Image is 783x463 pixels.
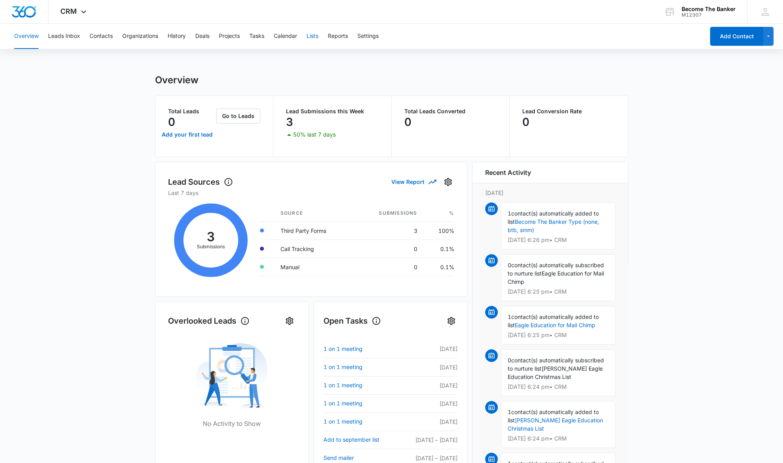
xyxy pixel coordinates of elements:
[274,24,297,49] button: Calendar
[195,24,209,49] button: Deals
[400,399,457,408] p: [DATE]
[508,357,604,372] span: contact(s) automatically subscribed to nurture list
[293,132,336,137] p: 50% last 7 days
[306,24,318,49] button: Lists
[90,24,113,49] button: Contacts
[286,109,379,114] p: Lead Submissions this Week
[155,74,198,86] h1: Overview
[508,436,609,441] p: [DATE] 6:24 pm • CRM
[323,344,400,354] a: 1 on 1 meeting
[400,363,457,371] p: [DATE]
[522,116,529,128] p: 0
[508,365,603,380] span: [PERSON_NAME] Eagle Education Christmas List
[354,205,424,222] th: Submissions
[522,109,615,114] p: Lead Conversion Rate
[508,270,604,285] span: Eagle Education for Mail Chimp
[274,240,354,258] td: Call Tracking
[168,24,186,49] button: History
[508,289,609,294] p: [DATE] 6:25 pm • CRM
[400,345,457,353] p: [DATE]
[508,237,609,243] p: [DATE] 6:26 pm • CRM
[508,384,609,390] p: [DATE] 6:24 pm • CRM
[508,210,511,217] span: 1
[508,357,511,364] span: 0
[274,205,354,222] th: Source
[400,381,457,390] p: [DATE]
[508,262,511,268] span: 0
[400,436,457,444] p: [DATE] – [DATE]
[508,210,599,225] span: contact(s) automatically added to list
[122,24,158,49] button: Organizations
[48,24,80,49] button: Leads Inbox
[354,258,424,276] td: 0
[508,313,511,320] span: 1
[424,205,454,222] th: %
[168,189,454,197] p: Last 7 days
[508,332,609,338] p: [DATE] 6:25 pm • CRM
[485,189,615,197] p: [DATE]
[354,240,424,258] td: 0
[400,418,457,426] p: [DATE]
[424,221,454,240] td: 100%
[168,116,175,128] p: 0
[400,454,457,462] p: [DATE] – [DATE]
[424,258,454,276] td: 0.1%
[14,24,39,49] button: Overview
[508,409,511,415] span: 1
[424,240,454,258] td: 0.1%
[328,24,348,49] button: Reports
[357,24,379,49] button: Settings
[508,262,604,277] span: contact(s) automatically subscribed to nurture list
[323,381,400,390] a: 1 on 1 meeting
[404,116,411,128] p: 0
[216,112,260,119] a: Go to Leads
[283,315,296,327] button: Settings
[442,176,454,188] button: Settings
[391,175,435,189] button: View Report
[323,399,400,408] a: 1 on 1 meeting
[203,419,261,428] p: No Activity to Show
[168,176,233,188] h1: Lead Sources
[445,315,458,327] button: Settings
[168,109,215,114] p: Total Leads
[60,7,77,15] span: CRM
[682,12,736,18] div: account id
[216,109,260,124] button: Go to Leads
[274,258,354,276] td: Manual
[323,417,400,426] a: 1 on 1 meeting
[508,409,599,424] span: contact(s) automatically added to list
[404,109,497,114] p: Total Leads Converted
[168,315,250,327] h1: Overlooked Leads
[515,322,595,328] a: Eagle Education for Mail Chimp
[485,168,531,177] h6: Recent Activity
[323,362,400,372] a: 1 on 1 meeting
[323,453,400,463] a: Send mailer
[249,24,264,49] button: Tasks
[286,116,293,128] p: 3
[323,315,381,327] h1: Open Tasks
[354,221,424,240] td: 3
[682,6,736,12] div: account name
[323,435,400,444] a: Add to september list
[160,125,215,144] a: Add your first lead
[508,417,603,432] a: [PERSON_NAME] Eagle Education Christmas List
[219,24,240,49] button: Projects
[274,221,354,240] td: Third Party Forms
[508,218,599,233] a: Become The Banker Type (none, btb, smm)
[508,313,599,328] span: contact(s) automatically added to list
[710,27,763,46] button: Add Contact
